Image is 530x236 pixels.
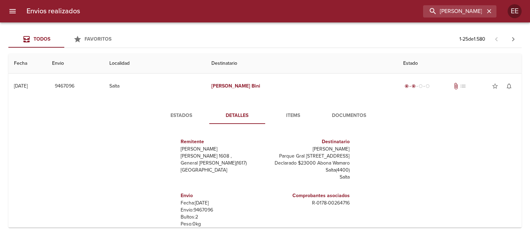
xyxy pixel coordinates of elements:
p: [PERSON_NAME] [181,146,262,153]
span: 9467096 [55,82,74,91]
div: Despachado [403,83,431,90]
p: General [PERSON_NAME] ( 1617 ) [181,160,262,167]
div: Abrir información de usuario [508,4,522,18]
span: Estados [158,111,205,120]
p: Salta ( 4400 ) [268,167,350,174]
span: Todos [34,36,50,42]
th: Localidad [104,54,206,74]
p: Fecha: [DATE] [181,200,262,207]
span: Detalles [213,111,261,120]
p: Envío: 9467096 [181,207,262,214]
p: [PERSON_NAME] 1608 , [181,153,262,160]
span: Favoritos [85,36,111,42]
button: 9467096 [52,80,77,93]
span: No tiene pedido asociado [459,83,466,90]
p: R - 0178 - 00264716 [268,200,350,207]
p: Bultos: 2 [181,214,262,221]
span: notifications_none [506,83,513,90]
p: Parque Gral [STREET_ADDRESS] Declarado $23000 Abona Wamaro [268,153,350,167]
p: Salta [268,174,350,181]
h6: Comprobantes asociados [268,192,350,200]
span: radio_button_checked [405,84,409,88]
div: Tabs Envios [8,31,120,48]
td: Salta [104,74,206,99]
span: radio_button_unchecked [419,84,423,88]
th: Estado [398,54,522,74]
button: menu [4,3,21,20]
span: Pagina anterior [488,35,505,42]
button: Agregar a favoritos [488,79,502,93]
div: EE [508,4,522,18]
span: Documentos [325,111,373,120]
p: 1 - 25 de 1.580 [459,36,485,43]
div: [DATE] [14,83,28,89]
p: [GEOGRAPHIC_DATA] [181,167,262,174]
span: radio_button_unchecked [426,84,430,88]
h6: Envio [181,192,262,200]
p: [PERSON_NAME] [268,146,350,153]
span: Tiene documentos adjuntos [452,83,459,90]
th: Envio [46,54,104,74]
h6: Destinatario [268,138,350,146]
span: star_border [492,83,499,90]
input: buscar [423,5,485,18]
em: Bini [252,83,260,89]
th: Fecha [8,54,46,74]
div: Tabs detalle de guia [153,107,377,124]
span: Pagina siguiente [505,31,522,48]
th: Destinatario [206,54,398,74]
em: [PERSON_NAME] [211,83,250,89]
sup: 3 [206,227,208,232]
p: Peso: 0 kg [181,221,262,228]
span: Items [269,111,317,120]
button: Activar notificaciones [502,79,516,93]
span: radio_button_checked [412,84,416,88]
h6: Envios realizados [27,6,80,17]
h6: Remitente [181,138,262,146]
